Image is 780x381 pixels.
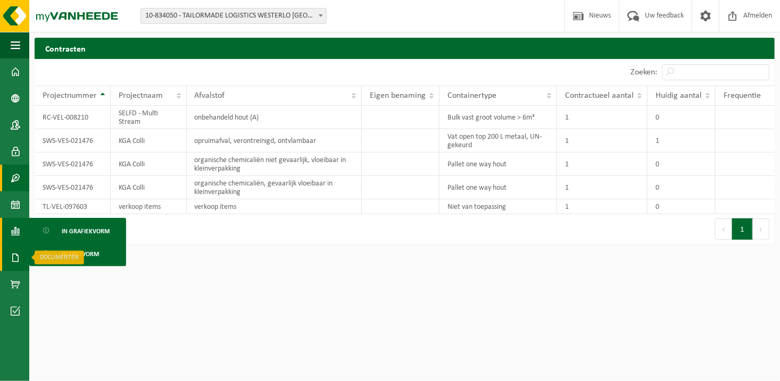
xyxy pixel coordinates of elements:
[32,243,123,264] a: In lijstvorm
[439,199,557,214] td: Niet van toepassing
[62,244,99,264] span: In lijstvorm
[111,199,187,214] td: verkoop items
[370,91,426,100] span: Eigen benaming
[630,69,657,77] label: Zoeken:
[565,91,634,100] span: Contractueel aantal
[187,176,362,199] td: organische chemicaliën, gevaarlijk vloeibaar in kleinverpakking
[753,218,769,240] button: Next
[111,106,187,129] td: SELFD - Multi Stream
[35,176,111,199] td: SWS-VES-021476
[187,106,362,129] td: onbehandeld hout (A)
[557,106,648,129] td: 1
[35,153,111,176] td: SWS-VES-021476
[439,153,557,176] td: Pallet one way hout
[119,91,163,100] span: Projectnaam
[62,221,110,241] span: In grafiekvorm
[439,176,557,199] td: Pallet one way hout
[43,91,97,100] span: Projectnummer
[648,176,716,199] td: 0
[111,176,187,199] td: KGA Colli
[187,129,362,153] td: opruimafval, verontreinigd, ontvlambaar
[111,129,187,153] td: KGA Colli
[557,129,648,153] td: 1
[724,91,761,100] span: Frequentie
[195,91,225,100] span: Afvalstof
[732,218,753,240] button: 1
[111,153,187,176] td: KGA Colli
[187,153,362,176] td: organische chemicaliën niet gevaarlijk, vloeibaar in kleinverpakking
[140,8,327,24] span: 10-834050 - TAILORMADE LOGISTICS WESTERLO NV - WESTERLO
[655,91,702,100] span: Huidig aantal
[447,91,496,100] span: Containertype
[439,129,557,153] td: Vat open top 200 L metaal, UN-gekeurd
[35,199,111,214] td: TL-VEL-097603
[648,153,716,176] td: 0
[648,129,716,153] td: 1
[648,106,716,129] td: 0
[557,176,648,199] td: 1
[439,106,557,129] td: Bulk vast groot volume > 6m³
[32,221,123,241] a: In grafiekvorm
[557,153,648,176] td: 1
[557,199,648,214] td: 1
[648,199,716,214] td: 0
[141,9,326,23] span: 10-834050 - TAILORMADE LOGISTICS WESTERLO NV - WESTERLO
[715,218,732,240] button: Previous
[35,106,111,129] td: RC-VEL-008210
[35,38,775,58] h2: Contracten
[35,129,111,153] td: SWS-VES-021476
[187,199,362,214] td: verkoop items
